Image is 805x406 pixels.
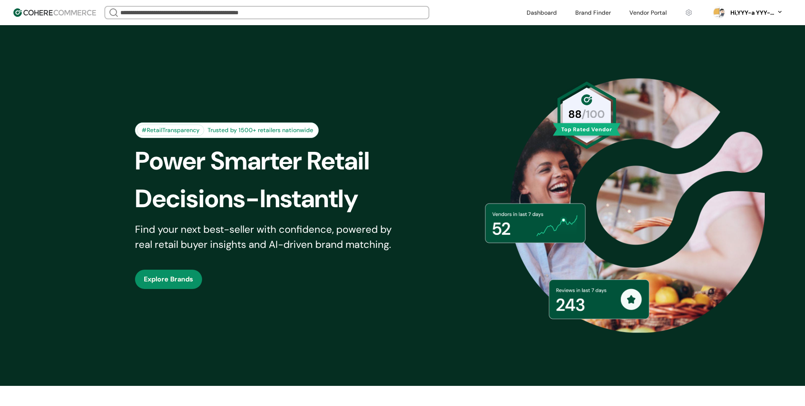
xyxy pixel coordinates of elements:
[135,142,417,180] div: Power Smarter Retail
[729,8,775,17] div: Hi, YYY-a YYY-aa
[135,222,402,252] div: Find your next best-seller with confidence, powered by real retail buyer insights and AI-driven b...
[729,8,783,17] button: Hi,YYY-a YYY-aa
[13,8,96,17] img: Cohere Logo
[713,6,725,19] svg: 0 percent
[137,125,204,136] div: #RetailTransparency
[135,270,202,289] button: Explore Brands
[135,180,417,218] div: Decisions-Instantly
[204,126,317,135] div: Trusted by 1500+ retailers nationwide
